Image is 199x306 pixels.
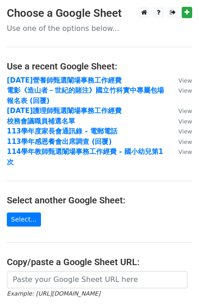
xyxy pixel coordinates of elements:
a: [DATE]營養師甄選闈場事務工作經費 [7,76,122,84]
a: 校務會議職員補選名單 [7,117,75,125]
small: View [179,87,192,94]
h3: Choose a Google Sheet [7,7,192,20]
a: [DATE]護理師甄選闈場事務工作經費 [7,107,122,115]
small: View [179,77,192,84]
a: View [169,138,192,146]
a: 113學年度家長會通訊錄 - 電郵電話 [7,127,117,135]
a: View [169,127,192,135]
small: Example: [URL][DOMAIN_NAME] [7,290,100,297]
small: View [179,128,192,135]
small: View [179,148,192,155]
small: View [179,108,192,114]
p: Use one of the options below... [7,24,192,33]
h4: Copy/paste a Google Sheet URL: [7,257,192,267]
small: View [179,138,192,145]
h4: Select another Google Sheet: [7,195,192,206]
input: Paste your Google Sheet URL here [7,271,188,288]
a: 114學年教師甄選闈場事務工作經費 - 國小幼兒第1次 [7,148,163,166]
a: 電影《造山者－世紀的賭注》國立竹科實中專屬包場報名表 (回覆) [7,86,164,105]
a: View [169,117,192,125]
small: View [179,118,192,125]
a: View [169,107,192,115]
a: View [169,86,192,94]
a: View [169,148,192,156]
a: View [169,76,192,84]
h4: Use a recent Google Sheet: [7,61,192,72]
a: 113學年感恩餐會出席調查 (回覆) [7,138,112,146]
a: Select... [7,212,41,227]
